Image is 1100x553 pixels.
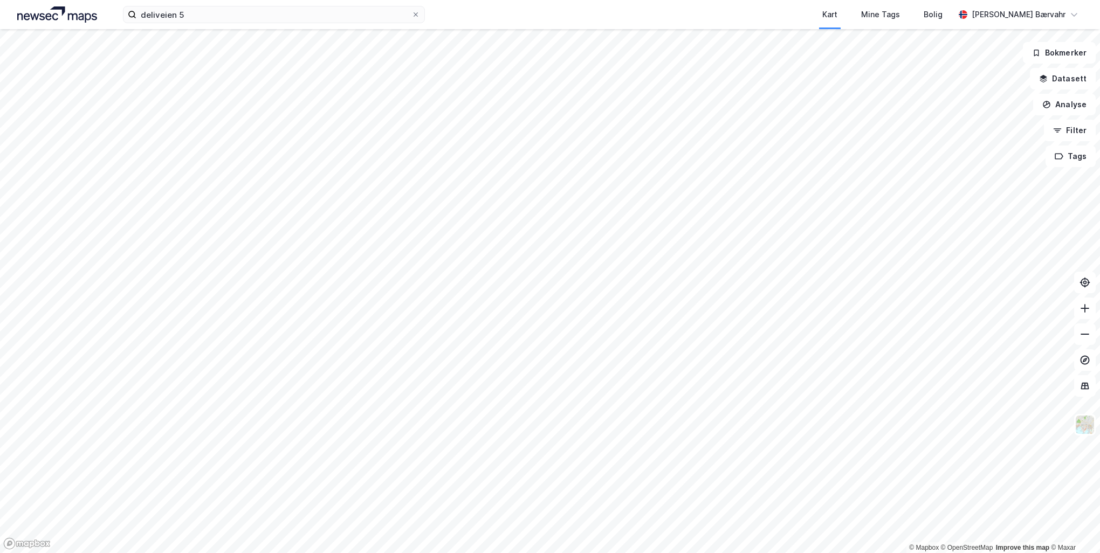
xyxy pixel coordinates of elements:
[996,544,1049,551] a: Improve this map
[1075,414,1095,435] img: Z
[1044,120,1096,141] button: Filter
[1046,501,1100,553] div: Kontrollprogram for chat
[1046,501,1100,553] iframe: Chat Widget
[972,8,1065,21] div: [PERSON_NAME] Bærvahr
[3,537,51,550] a: Mapbox homepage
[1023,42,1096,64] button: Bokmerker
[941,544,993,551] a: OpenStreetMap
[861,8,900,21] div: Mine Tags
[1033,94,1096,115] button: Analyse
[909,544,939,551] a: Mapbox
[17,6,97,23] img: logo.a4113a55bc3d86da70a041830d287a7e.svg
[822,8,837,21] div: Kart
[924,8,943,21] div: Bolig
[1030,68,1096,89] button: Datasett
[1046,146,1096,167] button: Tags
[136,6,411,23] input: Søk på adresse, matrikkel, gårdeiere, leietakere eller personer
